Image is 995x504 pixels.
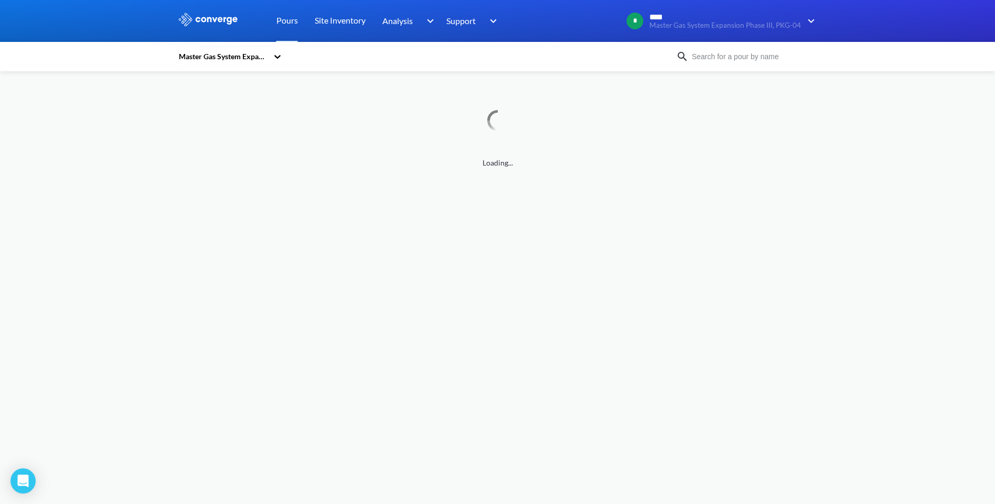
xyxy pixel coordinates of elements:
span: Master Gas System Expansion Phase III, PKG-04 [649,21,801,29]
img: icon-search.svg [676,50,689,63]
img: downArrow.svg [420,15,436,27]
span: Loading... [178,157,818,169]
div: Open Intercom Messenger [10,468,36,494]
input: Search for a pour by name [689,51,816,62]
img: logo_ewhite.svg [178,13,239,26]
img: downArrow.svg [483,15,500,27]
span: Support [446,14,476,27]
span: Analysis [382,14,413,27]
div: Master Gas System Expansion Phase III, PKG-04 [178,51,268,62]
img: downArrow.svg [801,15,818,27]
